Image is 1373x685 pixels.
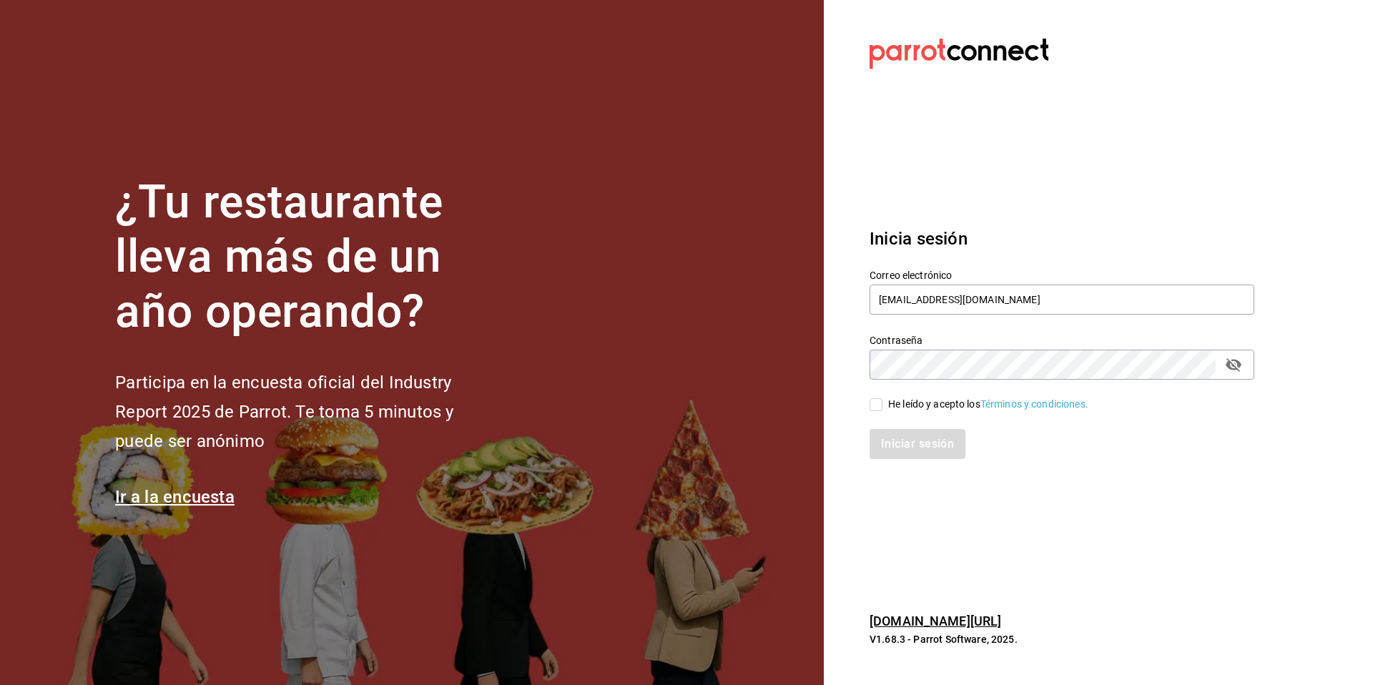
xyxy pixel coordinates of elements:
[870,335,1254,345] label: Contraseña
[1221,353,1246,377] button: passwordField
[115,175,501,340] h1: ¿Tu restaurante lleva más de un año operando?
[870,226,1254,252] h3: Inicia sesión
[870,285,1254,315] input: Ingresa tu correo electrónico
[980,398,1088,410] a: Términos y condiciones.
[870,270,1254,280] label: Correo electrónico
[115,368,501,455] h2: Participa en la encuesta oficial del Industry Report 2025 de Parrot. Te toma 5 minutos y puede se...
[870,613,1001,629] a: [DOMAIN_NAME][URL]
[888,397,1088,412] div: He leído y acepto los
[115,487,235,507] a: Ir a la encuesta
[870,632,1254,646] p: V1.68.3 - Parrot Software, 2025.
